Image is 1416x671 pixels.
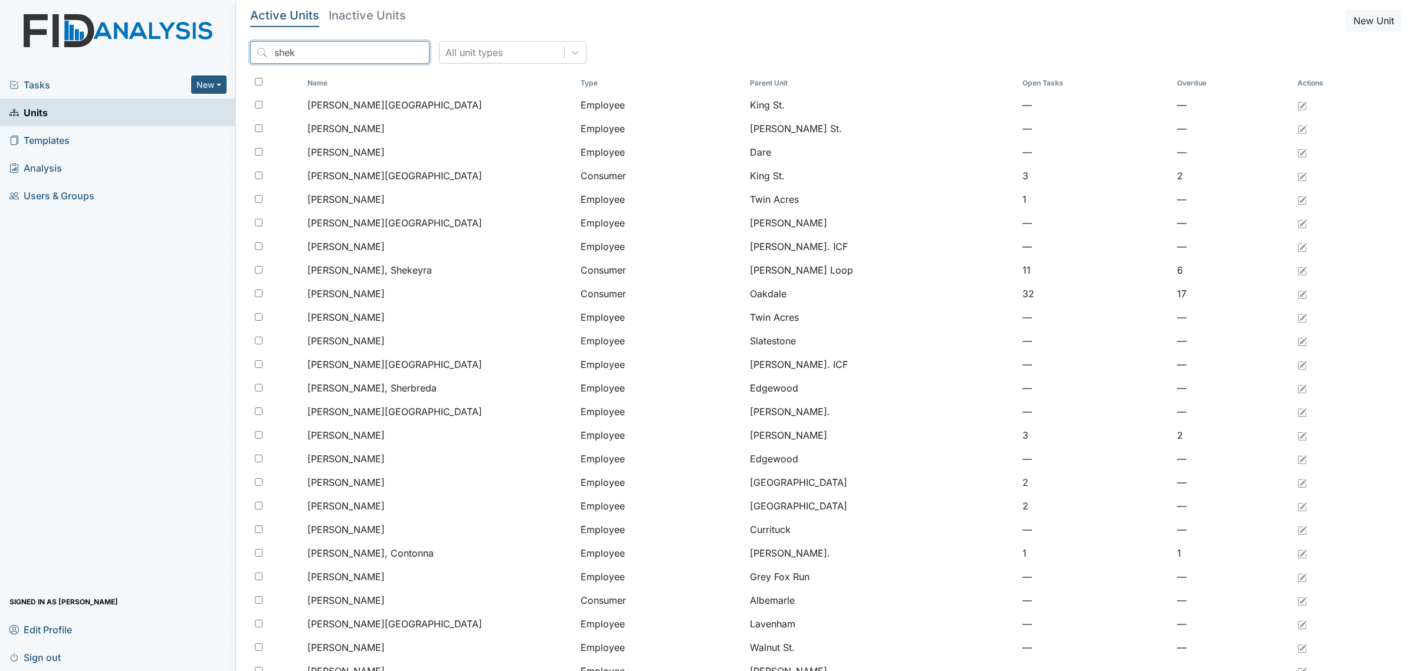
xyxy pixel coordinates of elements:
td: — [1172,140,1293,164]
td: 2 [1018,494,1172,518]
td: — [1172,211,1293,235]
td: Employee [576,235,745,258]
td: — [1172,636,1293,659]
td: — [1018,140,1172,164]
td: [PERSON_NAME] Loop [745,258,1018,282]
td: — [1018,211,1172,235]
td: Employee [576,400,745,423]
td: Employee [576,612,745,636]
a: Edit [1297,381,1307,395]
td: [PERSON_NAME] St. [745,117,1018,140]
th: Toggle SortBy [576,73,745,93]
span: [PERSON_NAME][GEOGRAPHIC_DATA] [307,357,482,371]
th: Actions [1293,73,1352,93]
td: 1 [1018,188,1172,211]
td: — [1018,400,1172,423]
span: Users & Groups [9,186,94,205]
button: New [191,75,227,94]
a: Edit [1297,570,1307,584]
td: Employee [576,353,745,376]
td: Employee [576,494,745,518]
td: [GEOGRAPHIC_DATA] [745,471,1018,494]
span: [PERSON_NAME] [307,310,385,324]
td: — [1018,518,1172,541]
span: Units [9,103,48,121]
span: [PERSON_NAME][GEOGRAPHIC_DATA] [307,98,482,112]
td: Employee [576,188,745,211]
td: Employee [576,518,745,541]
th: Toggle SortBy [1172,73,1293,93]
td: Twin Acres [745,305,1018,329]
td: — [1172,447,1293,471]
td: Employee [576,423,745,447]
span: Templates [9,131,70,149]
a: Edit [1297,145,1307,159]
a: Edit [1297,404,1307,419]
td: Lavenham [745,612,1018,636]
td: King St. [745,93,1018,117]
td: [GEOGRAPHIC_DATA] [745,494,1018,518]
td: — [1172,305,1293,329]
input: Search... [250,41,430,64]
td: — [1018,117,1172,140]
td: [PERSON_NAME]. ICF [745,353,1018,376]
span: Analysis [9,159,62,177]
td: Dare [745,140,1018,164]
td: — [1018,329,1172,353]
td: Employee [576,636,745,659]
span: [PERSON_NAME] [307,570,385,584]
span: [PERSON_NAME] [307,145,385,159]
h5: Inactive Units [329,9,406,21]
th: Toggle SortBy [1018,73,1172,93]
a: Edit [1297,452,1307,466]
td: Employee [576,211,745,235]
td: Employee [576,140,745,164]
td: — [1018,447,1172,471]
span: [PERSON_NAME], Sherbreda [307,381,437,395]
a: Edit [1297,593,1307,607]
td: [PERSON_NAME] [745,423,1018,447]
td: 1 [1018,541,1172,565]
div: All unit types [445,45,503,60]
span: [PERSON_NAME] [307,522,385,537]
td: Employee [576,376,745,400]
span: [PERSON_NAME] [307,239,385,254]
a: Edit [1297,428,1307,442]
a: Edit [1297,334,1307,348]
td: — [1172,235,1293,258]
td: Consumer [576,588,745,612]
td: [PERSON_NAME] [745,211,1018,235]
td: [PERSON_NAME]. [745,400,1018,423]
a: Edit [1297,617,1307,631]
a: Edit [1297,499,1307,513]
td: — [1018,353,1172,376]
td: 2 [1172,164,1293,188]
td: Employee [576,447,745,471]
td: Edgewood [745,447,1018,471]
td: — [1172,353,1293,376]
td: — [1018,636,1172,659]
td: 1 [1172,541,1293,565]
span: [PERSON_NAME], Shekeyra [307,263,432,277]
td: — [1172,588,1293,612]
td: Twin Acres [745,188,1018,211]
span: [PERSON_NAME], Contonna [307,546,434,560]
td: [PERSON_NAME]. ICF [745,235,1018,258]
span: [PERSON_NAME][GEOGRAPHIC_DATA] [307,216,482,230]
td: Consumer [576,282,745,305]
h5: Active Units [250,9,319,21]
td: King St. [745,164,1018,188]
a: Edit [1297,169,1307,183]
a: Tasks [9,78,191,92]
td: — [1018,612,1172,636]
a: Edit [1297,357,1307,371]
span: [PERSON_NAME] [307,593,385,607]
td: — [1172,93,1293,117]
td: — [1172,329,1293,353]
td: Employee [576,329,745,353]
td: [PERSON_NAME]. [745,541,1018,565]
a: Edit [1297,310,1307,324]
span: [PERSON_NAME] [307,640,385,654]
td: — [1172,188,1293,211]
td: 2 [1172,423,1293,447]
